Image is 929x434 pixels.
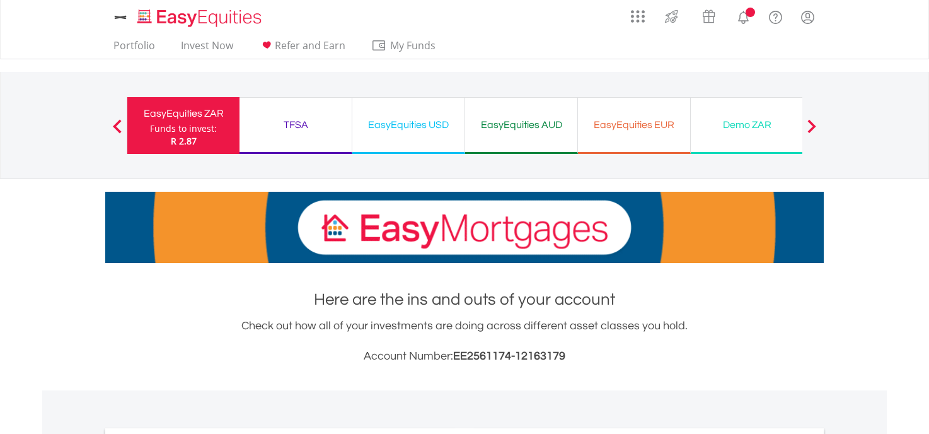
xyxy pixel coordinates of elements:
[698,116,795,134] div: Demo ZAR
[105,192,824,263] img: EasyMortage Promotion Banner
[690,3,727,26] a: Vouchers
[135,105,232,122] div: EasyEquities ZAR
[132,3,267,28] a: Home page
[135,8,267,28] img: EasyEquities_Logo.png
[360,116,457,134] div: EasyEquities USD
[371,37,454,54] span: My Funds
[698,6,719,26] img: vouchers-v2.svg
[799,126,824,138] button: Next
[105,348,824,365] h3: Account Number:
[631,9,645,23] img: grid-menu-icon.svg
[586,116,683,134] div: EasyEquities EUR
[275,38,345,52] span: Refer and Earn
[105,288,824,311] h1: Here are the ins and outs of your account
[759,3,792,28] a: FAQ's and Support
[661,6,682,26] img: thrive-v2.svg
[473,116,570,134] div: EasyEquities AUD
[176,39,238,59] a: Invest Now
[247,116,344,134] div: TFSA
[108,39,160,59] a: Portfolio
[623,3,653,23] a: AppsGrid
[105,126,130,138] button: Previous
[254,39,350,59] a: Refer and Earn
[150,122,217,135] div: Funds to invest:
[105,317,824,365] div: Check out how all of your investments are doing across different asset classes you hold.
[453,350,565,362] span: EE2561174-12163179
[171,135,197,147] span: R 2.87
[792,3,824,31] a: My Profile
[727,3,759,28] a: Notifications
